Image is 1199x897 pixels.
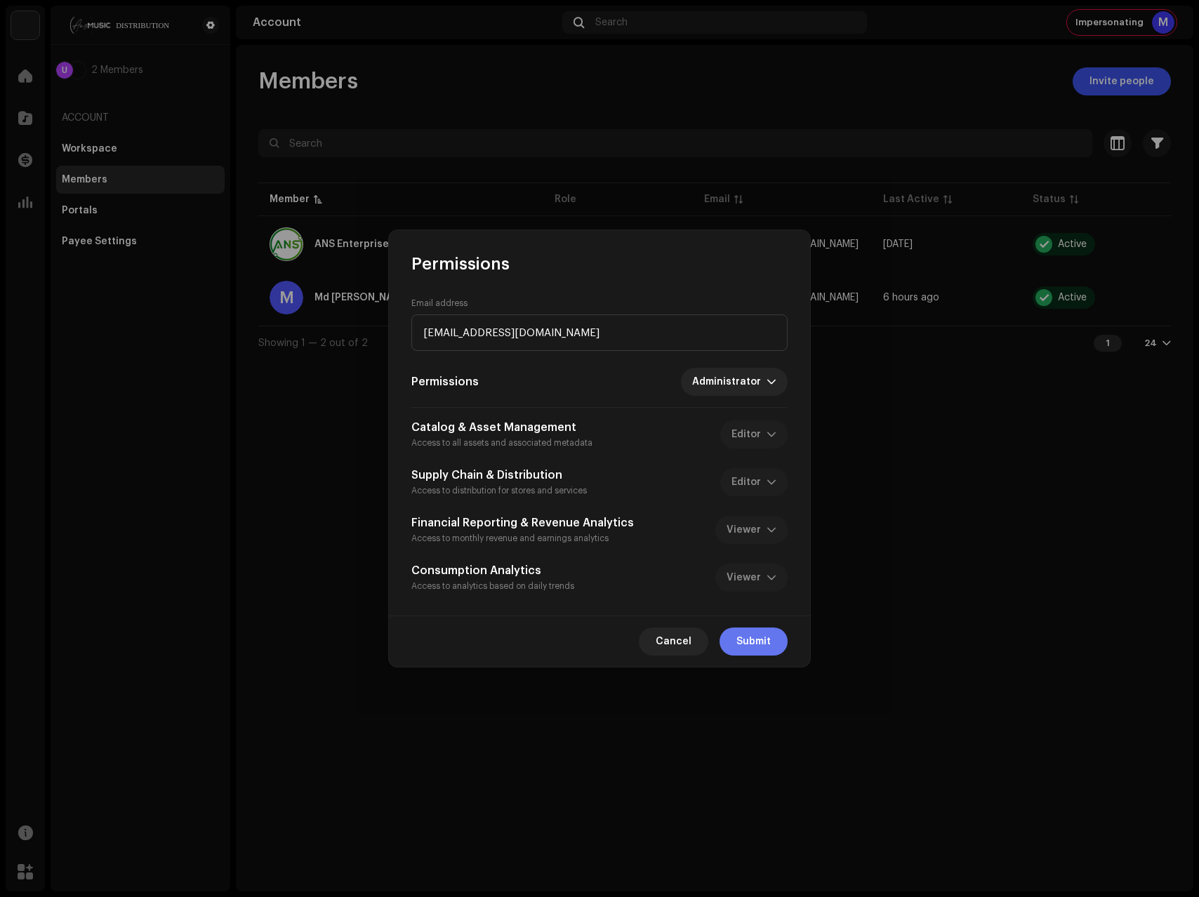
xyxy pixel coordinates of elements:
small: Access to analytics based on daily trends [411,582,574,590]
span: Administrator [692,368,767,396]
input: Type Email [411,314,788,351]
div: Permissions [411,253,788,275]
h5: Consumption Analytics [411,562,574,579]
h5: Permissions [411,373,479,390]
h5: Catalog & Asset Management [411,419,592,436]
button: Submit [720,627,788,656]
label: Email address [411,298,468,309]
small: Access to all assets and associated metadata [411,439,592,447]
small: Access to monthly revenue and earnings analytics [411,534,609,543]
button: Cancel [639,627,708,656]
h5: Financial Reporting & Revenue Analytics [411,514,634,531]
span: Cancel [656,627,691,656]
small: Access to distribution for stores and services [411,486,587,495]
div: dropdown trigger [767,368,776,396]
span: Submit [736,627,771,656]
h5: Supply Chain & Distribution [411,467,587,484]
